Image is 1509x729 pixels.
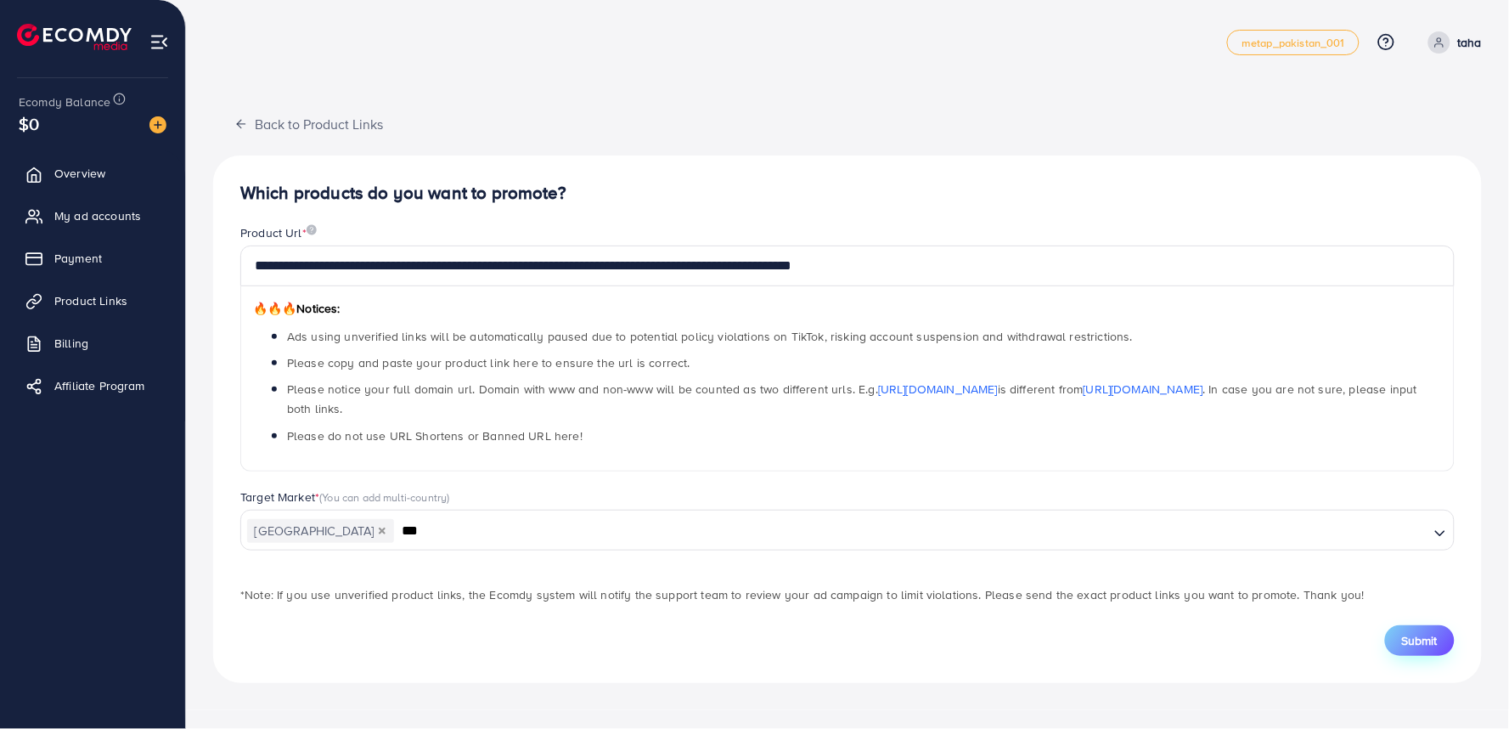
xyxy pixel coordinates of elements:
span: Please copy and paste your product link here to ensure the url is correct. [287,354,690,371]
a: Product Links [13,284,172,318]
a: Overview [13,156,172,190]
span: My ad accounts [54,207,141,224]
p: *Note: If you use unverified product links, the Ecomdy system will notify the support team to rev... [240,585,1455,605]
iframe: Chat [1437,653,1496,716]
button: Back to Product Links [213,105,404,142]
button: Deselect Pakistan [378,527,386,535]
span: Billing [54,335,88,352]
span: [GEOGRAPHIC_DATA] [247,519,394,543]
span: Payment [54,250,102,267]
span: $0 [19,111,39,136]
span: Submit [1402,632,1438,649]
h4: Which products do you want to promote? [240,183,1455,204]
a: [URL][DOMAIN_NAME] [1084,381,1203,398]
span: metap_pakistan_001 [1242,37,1345,48]
button: Submit [1385,625,1455,656]
img: logo [17,24,132,50]
a: Billing [13,326,172,360]
div: Search for option [240,510,1455,551]
a: Payment [13,241,172,275]
a: [URL][DOMAIN_NAME] [878,381,998,398]
span: Overview [54,165,105,182]
a: My ad accounts [13,199,172,233]
span: Product Links [54,292,127,309]
span: (You can add multi-country) [319,489,449,505]
span: Ecomdy Balance [19,93,110,110]
a: Affiliate Program [13,369,172,403]
span: Notices: [253,300,341,317]
span: 🔥🔥🔥 [253,300,296,317]
span: Affiliate Program [54,377,145,394]
img: image [307,224,317,235]
a: taha [1422,31,1482,54]
span: Please notice your full domain url. Domain with www and non-www will be counted as two different ... [287,381,1417,417]
a: metap_pakistan_001 [1227,30,1360,55]
img: menu [149,32,169,52]
img: image [149,116,166,133]
label: Target Market [240,489,450,506]
p: taha [1457,32,1482,53]
span: Please do not use URL Shortens or Banned URL here! [287,427,583,444]
label: Product Url [240,224,317,241]
input: Search for option [396,518,1427,545]
span: Ads using unverified links will be automatically paused due to potential policy violations on Tik... [287,328,1133,345]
